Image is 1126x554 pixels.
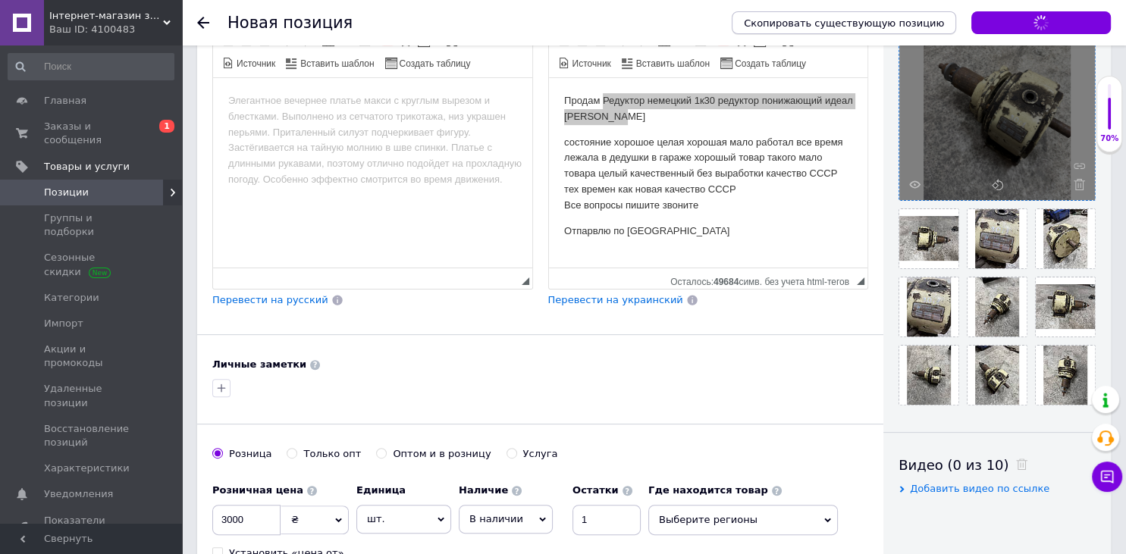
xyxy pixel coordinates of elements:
[8,53,174,80] input: Поиск
[356,484,406,496] b: Единица
[744,17,944,29] span: Скопировать существующую позицию
[291,514,299,525] span: ₴
[523,447,558,461] div: Услуга
[857,277,864,285] span: Перетащите для изменения размера
[383,55,473,71] a: Создать таблицу
[393,447,491,461] div: Оптом и в розницу
[648,505,838,535] span: Выберите регионы
[670,273,857,287] div: Подсчет символов
[227,14,353,32] h1: Новая позиция
[197,17,209,29] div: Вернуться назад
[44,514,140,541] span: Показатели работы компании
[648,484,768,496] b: Где находится товар
[572,505,641,535] input: -
[212,358,306,370] b: Личные заметки
[44,317,83,330] span: Импорт
[44,160,130,174] span: Товары и услуги
[303,447,361,461] div: Только опт
[570,58,611,70] span: Источник
[49,23,182,36] div: Ваш ID: 4100483
[556,55,613,71] a: Источник
[44,211,140,239] span: Группы и подборки
[44,94,86,108] span: Главная
[572,484,619,496] b: Остатки
[44,487,113,501] span: Уведомления
[229,447,271,461] div: Розница
[298,58,374,70] span: Вставить шаблон
[899,457,1008,473] span: Видео (0 из 10)
[212,505,281,535] input: 0
[549,78,868,268] iframe: Визуальный текстовый редактор, D6C6D0FD-F59C-4CC9-AA8C-C4F74CE090C1
[234,58,275,70] span: Источник
[459,484,508,496] b: Наличие
[397,58,471,70] span: Создать таблицу
[732,58,806,70] span: Создать таблицу
[44,343,140,370] span: Акции и промокоды
[511,273,521,287] div: Подсчет символов
[469,513,523,524] span: В наличии
[634,58,710,70] span: Вставить шаблон
[44,422,140,449] span: Восстановление позиций
[44,462,130,475] span: Характеристики
[548,294,683,305] span: Перевести на украинский
[49,9,163,23] span: Інтернет-магазин запчастин джанк ярд Б/у запчастин
[212,484,303,496] b: Розничная цена
[213,78,532,268] iframe: Визуальный текстовый редактор, 900BF49C-2DD6-4678-89AE-C2F8085215A9
[619,55,712,71] a: Вставить шаблон
[1092,462,1122,492] button: Чат с покупателем
[44,186,89,199] span: Позиции
[718,55,808,71] a: Создать таблицу
[356,505,451,534] span: шт.
[44,382,140,409] span: Удаленные позиции
[212,294,328,305] span: Перевести на русский
[910,483,1049,494] span: Добавить видео по ссылке
[284,55,376,71] a: Вставить шаблон
[522,277,529,285] span: Перетащите для изменения размера
[44,291,99,305] span: Категории
[732,11,956,34] button: Скопировать существующую позицию
[44,120,140,147] span: Заказы и сообщения
[159,120,174,133] span: 1
[44,251,140,278] span: Сезонные скидки
[714,277,739,287] span: 49684
[1096,76,1122,152] div: 70% Качество заполнения
[220,55,278,71] a: Источник
[1097,133,1121,144] div: 70%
